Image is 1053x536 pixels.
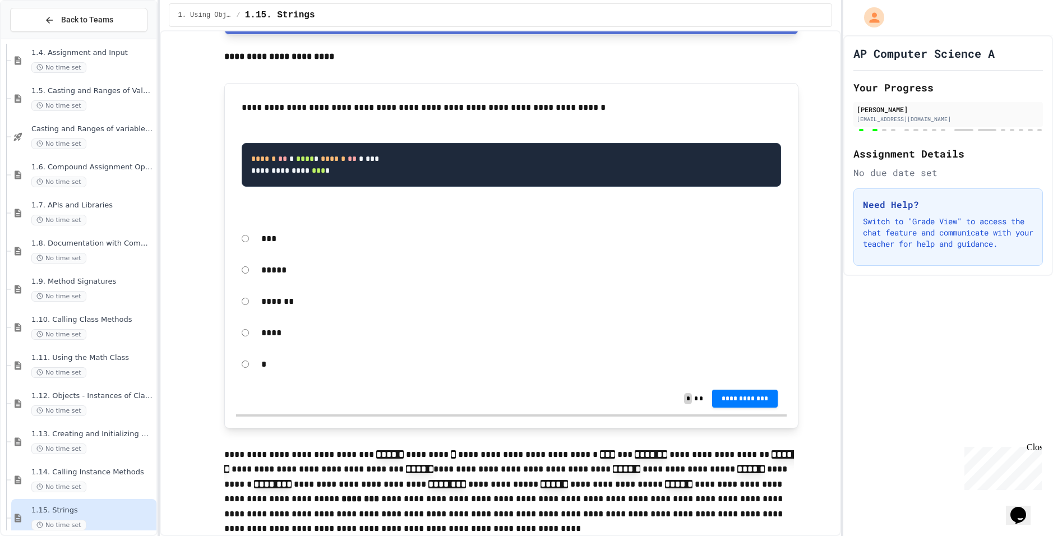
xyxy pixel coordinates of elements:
[31,367,86,378] span: No time set
[31,520,86,530] span: No time set
[31,429,154,439] span: 1.13. Creating and Initializing Objects: Constructors
[31,482,86,492] span: No time set
[31,443,86,454] span: No time set
[853,146,1043,161] h2: Assignment Details
[31,201,154,210] span: 1.7. APIs and Libraries
[178,11,232,20] span: 1. Using Objects and Methods
[960,442,1042,490] iframe: chat widget
[1006,491,1042,525] iframe: chat widget
[31,329,86,340] span: No time set
[31,291,86,302] span: No time set
[31,506,154,515] span: 1.15. Strings
[245,8,315,22] span: 1.15. Strings
[863,216,1033,249] p: Switch to "Grade View" to access the chat feature and communicate with your teacher for help and ...
[31,315,154,325] span: 1.10. Calling Class Methods
[31,138,86,149] span: No time set
[863,198,1033,211] h3: Need Help?
[31,177,86,187] span: No time set
[31,353,154,363] span: 1.11. Using the Math Class
[853,45,995,61] h1: AP Computer Science A
[31,215,86,225] span: No time set
[31,391,154,401] span: 1.12. Objects - Instances of Classes
[31,468,154,477] span: 1.14. Calling Instance Methods
[31,405,86,416] span: No time set
[31,253,86,264] span: No time set
[10,8,147,32] button: Back to Teams
[31,100,86,111] span: No time set
[61,14,113,26] span: Back to Teams
[31,48,154,58] span: 1.4. Assignment and Input
[31,277,154,287] span: 1.9. Method Signatures
[31,62,86,73] span: No time set
[857,104,1040,114] div: [PERSON_NAME]
[4,4,77,71] div: Chat with us now!Close
[852,4,887,30] div: My Account
[853,166,1043,179] div: No due date set
[31,86,154,96] span: 1.5. Casting and Ranges of Values
[31,124,154,134] span: Casting and Ranges of variables - Quiz
[857,115,1040,123] div: [EMAIL_ADDRESS][DOMAIN_NAME]
[853,80,1043,95] h2: Your Progress
[31,239,154,248] span: 1.8. Documentation with Comments and Preconditions
[237,11,241,20] span: /
[31,163,154,172] span: 1.6. Compound Assignment Operators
